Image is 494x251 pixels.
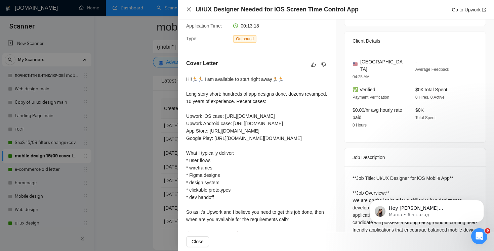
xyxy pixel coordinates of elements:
span: Average Feedback [415,67,449,72]
span: Close [192,238,204,245]
span: 0 Hires, 0 Active [415,95,445,100]
span: like [311,62,316,67]
span: 9 [485,228,490,234]
img: 🇺🇸 [353,62,358,66]
h5: Cover Letter [186,59,218,67]
div: Job Description [353,148,478,166]
span: Payment Verification [353,95,389,100]
iframe: Intercom live chat [471,228,487,244]
span: Application Time: [186,23,222,29]
a: Go to Upworkexport [452,7,486,12]
span: $0K Total Spent [415,87,447,92]
span: Type: [186,36,198,41]
span: ✅ Verified [353,87,375,92]
button: dislike [320,61,328,69]
span: clock-circle [233,23,238,28]
span: dislike [321,62,326,67]
button: like [310,61,318,69]
button: Close [186,7,192,12]
span: 04:25 AM [353,74,370,79]
button: Close [186,236,209,247]
span: - [415,59,417,64]
span: $0.00/hr avg hourly rate paid [353,107,402,120]
span: export [482,8,486,12]
iframe: Intercom notifications сообщение [360,186,494,233]
span: 0 Hours [353,123,367,128]
h4: UI/UX Designer Needed for iOS Screen Time Control App [196,5,359,14]
span: close [186,7,192,12]
span: Total Spent [415,115,436,120]
span: [GEOGRAPHIC_DATA] [360,58,405,73]
span: 00:13:18 [241,23,259,29]
span: Outbound [233,35,256,43]
span: $0K [415,107,424,113]
div: Client Details [353,32,478,50]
